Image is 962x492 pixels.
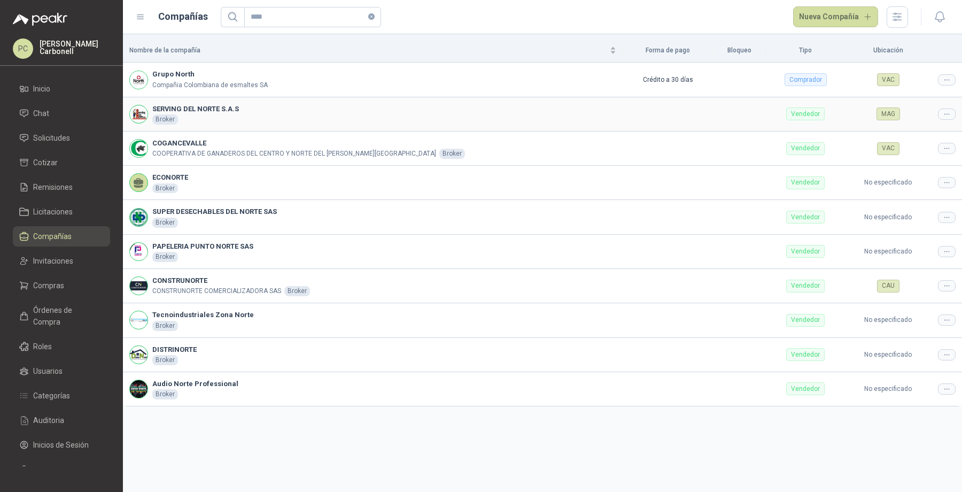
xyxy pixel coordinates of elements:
[766,39,845,63] th: Tipo
[130,277,148,295] img: Company Logo
[786,107,825,120] div: Vendedor
[152,206,277,217] b: SUPER DESECHABLES DEL NORTE SAS
[877,280,899,293] div: CAU
[33,83,50,95] span: Inicio
[623,39,713,63] th: Forma de pago
[13,13,67,26] img: Logo peakr
[33,280,64,291] span: Compras
[130,105,148,123] img: Company Logo
[152,172,188,183] b: ECONORTE
[786,176,825,189] div: Vendedor
[851,178,925,188] p: No especificado
[786,211,825,224] div: Vendedor
[851,315,925,325] p: No especificado
[152,69,268,80] b: Grupo North
[130,209,148,226] img: Company Logo
[786,314,825,327] div: Vendedor
[368,12,375,22] span: close-circle
[33,255,73,267] span: Invitaciones
[130,380,148,398] img: Company Logo
[152,275,310,286] b: CONSTRUNORTE
[876,107,900,120] div: MAG
[40,40,110,55] p: [PERSON_NAME] Carbonell
[13,103,110,124] a: Chat
[13,177,110,197] a: Remisiones
[152,80,268,90] p: Compañia Colombiana de esmaltes SA
[786,142,825,155] div: Vendedor
[785,73,827,86] div: Comprador
[152,241,253,252] b: PAPELERIA PUNTO NORTE SAS
[152,344,197,355] b: DISTRINORTE
[152,114,178,125] div: Broker
[152,218,178,228] div: Broker
[877,73,899,86] div: VAC
[713,39,766,63] th: Bloqueo
[33,230,72,242] span: Compañías
[13,361,110,381] a: Usuarios
[33,304,100,328] span: Órdenes de Compra
[130,243,148,260] img: Company Logo
[877,142,899,155] div: VAC
[152,286,281,296] p: CONSTRUNORTE COMERCIALIZADORA SAS
[152,389,178,399] div: Broker
[13,386,110,406] a: Categorías
[851,350,925,360] p: No especificado
[793,6,879,28] button: Nueva Compañía
[33,181,73,193] span: Remisiones
[152,104,239,114] b: SERVING DEL NORTE S.A.S
[13,152,110,173] a: Cotizar
[13,128,110,148] a: Solicitudes
[152,321,178,331] div: Broker
[13,251,110,271] a: Invitaciones
[786,280,825,293] div: Vendedor
[130,311,148,329] img: Company Logo
[33,439,89,451] span: Inicios de Sesión
[152,379,238,389] b: Audio Norte Professional
[33,464,62,475] span: Hangfire
[851,212,925,222] p: No especificado
[33,414,64,426] span: Auditoria
[33,206,73,218] span: Licitaciones
[33,157,58,168] span: Cotizar
[439,149,465,159] div: Broker
[123,39,623,63] th: Nombre de la compañía
[13,435,110,455] a: Inicios de Sesión
[851,384,925,394] p: No especificado
[13,459,110,480] a: Hangfire
[129,45,608,56] span: Nombre de la compañía
[33,390,70,402] span: Categorías
[152,355,178,365] div: Broker
[33,132,70,144] span: Solicitudes
[152,183,178,194] div: Broker
[284,286,310,296] div: Broker
[33,107,49,119] span: Chat
[368,13,375,20] span: close-circle
[13,79,110,99] a: Inicio
[130,140,148,157] img: Company Logo
[13,226,110,247] a: Compañías
[851,247,925,257] p: No especificado
[152,138,465,149] b: COGANCEVALLE
[13,300,110,332] a: Órdenes de Compra
[786,245,825,258] div: Vendedor
[158,9,208,24] h1: Compañías
[152,149,436,159] p: COOPERATIVA DE GANADEROS DEL CENTRO Y NORTE DEL [PERSON_NAME][GEOGRAPHIC_DATA]
[629,75,707,85] p: Crédito a 30 días
[152,252,178,262] div: Broker
[33,365,63,377] span: Usuarios
[13,202,110,222] a: Licitaciones
[13,336,110,357] a: Roles
[33,341,52,352] span: Roles
[845,39,932,63] th: Ubicación
[130,346,148,364] img: Company Logo
[152,310,254,320] b: Tecnoindustriales Zona Norte
[786,348,825,361] div: Vendedor
[130,71,148,89] img: Company Logo
[13,39,33,59] div: PC
[13,410,110,430] a: Auditoria
[13,275,110,296] a: Compras
[786,382,825,395] div: Vendedor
